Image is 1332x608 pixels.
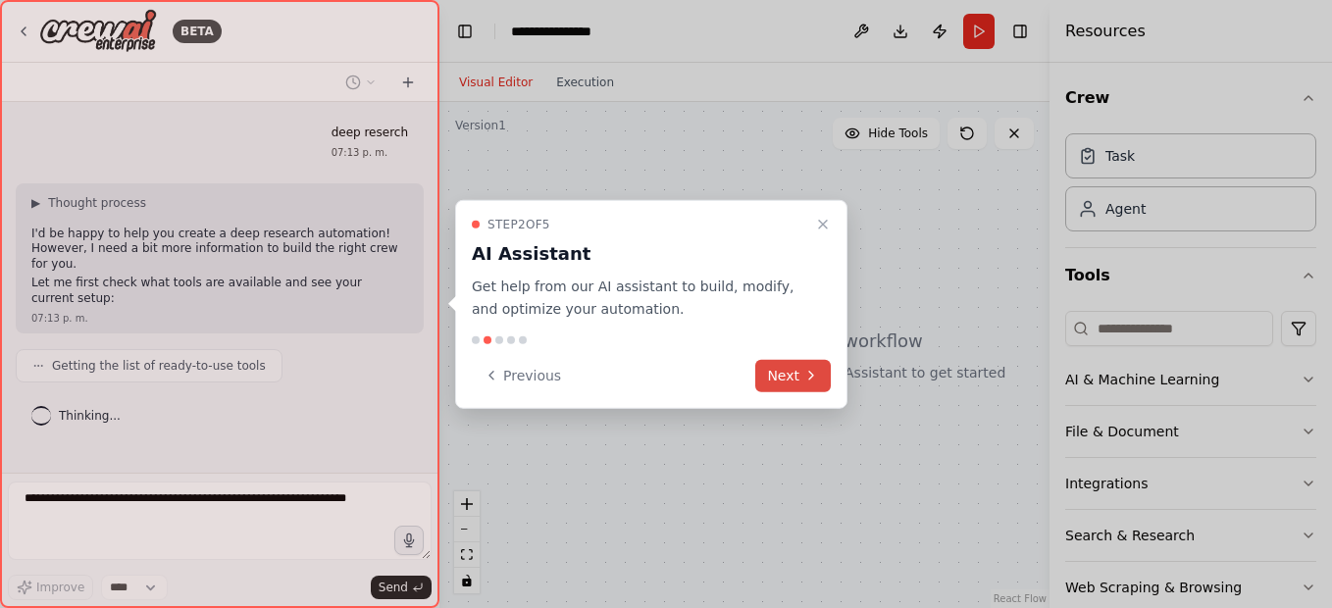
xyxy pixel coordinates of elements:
h3: AI Assistant [472,240,807,268]
button: Next [755,359,831,391]
button: Previous [472,359,573,391]
button: Hide left sidebar [451,18,479,45]
p: Get help from our AI assistant to build, modify, and optimize your automation. [472,276,807,321]
button: Close walkthrough [811,213,835,236]
span: Step 2 of 5 [487,217,550,232]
